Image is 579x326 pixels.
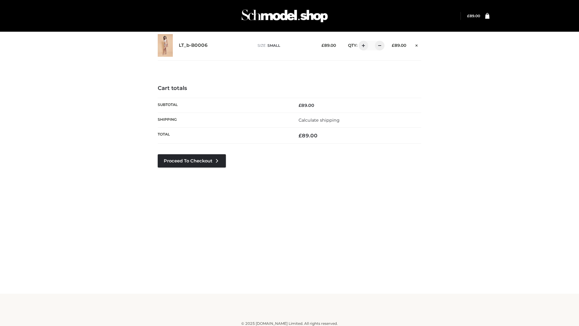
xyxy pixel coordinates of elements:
bdi: 89.00 [392,43,406,48]
img: Schmodel Admin 964 [239,4,330,28]
span: £ [321,43,324,48]
div: QTY: [342,41,382,50]
span: £ [467,14,470,18]
span: £ [299,133,302,139]
span: £ [392,43,394,48]
th: Shipping [158,113,289,127]
a: Proceed to Checkout [158,154,226,168]
a: £89.00 [467,14,480,18]
bdi: 89.00 [299,103,314,108]
th: Subtotal [158,98,289,113]
h4: Cart totals [158,85,421,92]
span: SMALL [267,43,280,48]
bdi: 89.00 [299,133,318,139]
th: Total [158,128,289,144]
bdi: 89.00 [321,43,336,48]
p: size : [258,43,312,48]
a: LT_b-B0006 [179,43,208,48]
a: Calculate shipping [299,117,340,123]
bdi: 89.00 [467,14,480,18]
span: £ [299,103,301,108]
a: Remove this item [412,41,421,49]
